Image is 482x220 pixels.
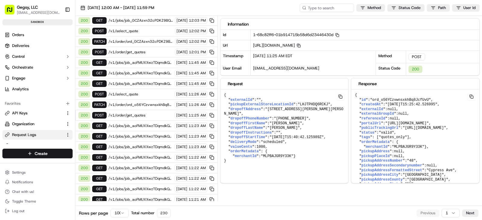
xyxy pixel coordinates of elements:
[176,144,187,149] span: [DATE]
[176,123,187,128] span: [DATE]
[78,154,90,161] div: 200
[93,77,110,84] button: See all
[2,149,73,158] button: Create
[78,112,90,119] div: 200
[27,64,83,68] div: We're available if you need us!
[398,112,407,116] span: null
[189,123,206,128] span: 11:23 AM
[6,78,40,83] div: Past conversations
[392,145,424,149] span: "MLPBAJGR9Y33K"
[408,53,425,60] div: POST
[2,119,73,129] button: Organization
[92,154,107,161] div: GET
[4,116,49,127] a: 📗Knowledge Base
[361,159,403,163] span: pickupAddressNumber
[361,121,381,125] span: portalUrl
[376,51,406,63] div: Method
[35,150,48,156] span: Create
[230,140,256,144] span: deliveryMode
[298,102,330,107] span: "LHJTPHDQ6RCKJ"
[2,30,73,40] a: Orders
[69,93,81,98] span: [DATE]
[387,4,424,11] button: Status Code
[88,5,154,11] span: [DATE] 12:00 AM - [DATE] 11:59 PM
[2,52,73,61] button: Control
[189,176,206,181] span: 11:22 AM
[230,116,270,121] span: dropoffPhoneNumber
[177,39,188,44] span: [DATE]
[405,182,414,186] span: "NY"
[230,102,293,107] span: pickupExternalStoreLocationId
[12,180,33,184] span: Notifications
[78,38,90,45] div: 200
[12,170,26,175] span: Settings
[189,92,206,97] span: 11:26 AM
[189,144,206,149] span: 11:23 AM
[189,39,206,44] span: 12:02 PM
[361,131,374,135] span: status
[108,134,173,139] span: /v1/jobs/job_aoFMUXXwzTDqmdkQVJcaVk
[261,154,293,158] span: "MLPBAJGR9Y33K"
[368,5,381,11] span: Method
[12,132,36,138] span: Request Logs
[177,18,188,23] span: [DATE]
[230,107,261,111] span: dropoffAddress
[65,93,67,98] span: •
[12,118,46,124] span: Knowledge Base
[176,102,187,107] span: [DATE]
[12,32,24,38] span: Orders
[42,133,73,138] a: Powered byPylon
[427,163,435,168] span: null
[78,49,90,55] div: 200
[230,121,265,125] span: dropoffFirstName
[189,166,206,170] span: 11:22 AM
[230,149,259,153] span: orderMetadata
[221,89,349,167] pre: { " ": , " ": , " ": , " ": , " ": , " ": , " ": , " ": , " ": , " ": , " ": { " ": } }
[189,60,206,65] span: 11:45 AM
[189,155,206,160] span: 11:22 AM
[189,50,206,54] span: 12:01 PM
[5,121,63,127] a: Organization
[177,29,188,33] span: [DATE]
[92,80,107,87] div: GET
[230,131,272,135] span: dropoffInstructions
[276,131,280,135] span: ""
[300,4,354,12] input: Type to search
[176,155,187,160] span: [DATE]
[2,41,73,51] a: Deliveries
[102,59,110,67] button: Start new chat
[177,50,188,54] span: [DATE]
[2,178,73,186] button: Notifications
[2,84,73,94] a: Analytics
[108,176,173,181] span: /v1/jobs/job_aoFMUXXwzTDqmdkQVJcaVk
[176,134,187,139] span: [DATE]
[361,178,403,182] span: pickupAddressCounty
[379,135,407,139] span: "quotes_only"
[390,116,398,121] span: null
[230,98,252,102] span: externalId
[78,165,90,171] div: 200
[108,50,173,54] span: /v1/order/get_quotes
[408,66,422,73] div: 200
[221,40,251,51] div: Url
[361,107,383,111] span: externalId
[12,94,17,98] img: 1736555255976-a54dd68f-1ca7-489b-9aae-adbdc363a1c4
[361,140,390,144] span: orderMetadata
[361,173,398,177] span: pickupAddressCity
[12,65,33,70] span: Orchestrate
[108,166,173,170] span: /v1/jobs/job_aoFMUXXwzTDqmdkQVJcaVk
[235,154,257,158] span: merchantId
[92,49,107,55] div: POST
[230,145,252,149] span: valueCents
[16,39,108,45] input: Got a question? Start typing here...
[361,102,381,107] span: createdAt
[78,59,90,66] div: 200
[17,10,60,15] button: [EMAIL_ADDRESS][DOMAIN_NAME]
[176,71,187,76] span: [DATE]
[108,113,173,118] span: /v1/order/get_quotes
[12,209,24,213] span: Log out
[108,187,173,191] span: /v1/jobs/job_aoFMUXXwzTDqmdkQVJcaVk
[2,130,73,140] button: Request Logs
[19,93,64,98] span: Wisdom [PERSON_NAME]
[176,92,187,97] span: [DATE]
